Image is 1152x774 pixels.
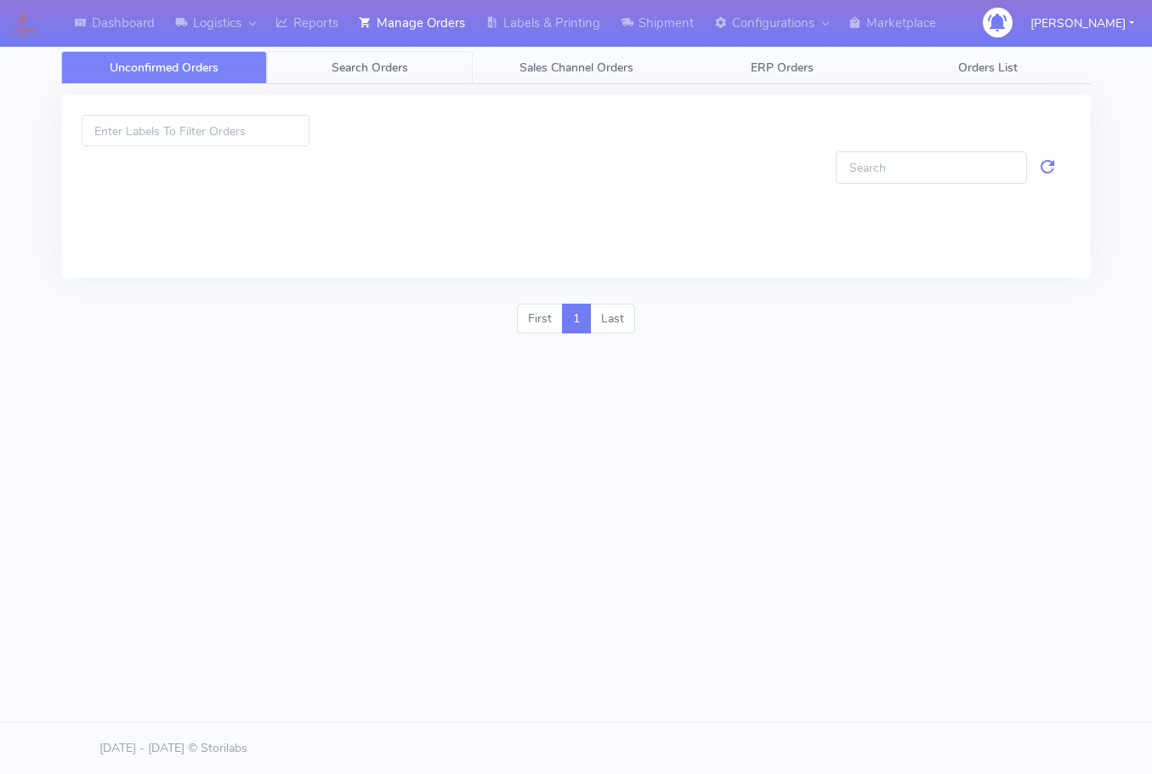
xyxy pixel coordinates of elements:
[61,51,1091,84] ul: Tabs
[519,60,633,76] span: Sales Channel Orders
[332,60,408,76] span: Search Orders
[82,115,309,146] input: Enter Labels To Filter Orders
[562,304,591,334] a: 1
[1018,6,1147,41] button: [PERSON_NAME]
[751,60,814,76] span: ERP Orders
[836,151,1027,183] input: Search
[110,60,218,76] span: Unconfirmed Orders
[958,60,1018,76] span: Orders List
